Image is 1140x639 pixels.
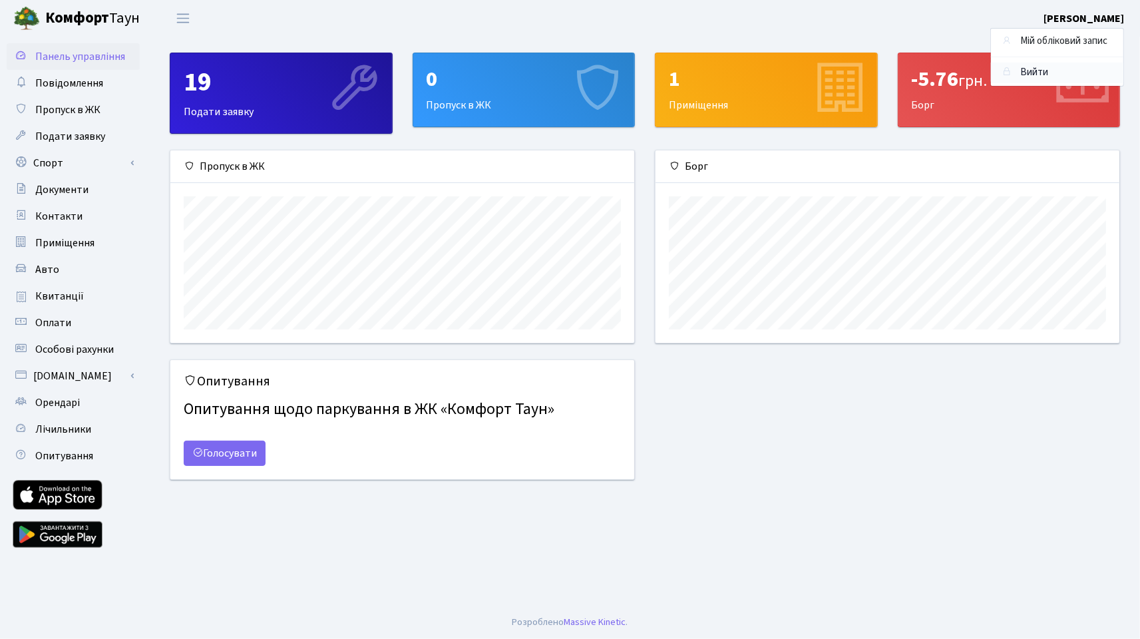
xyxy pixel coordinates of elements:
a: Документи [7,176,140,203]
b: Комфорт [45,7,109,29]
div: Борг [656,150,1119,183]
div: Борг [898,53,1120,126]
span: Авто [35,262,59,277]
div: 1 [669,67,864,92]
a: Орендарі [7,389,140,416]
a: Панель управління [7,43,140,70]
span: Повідомлення [35,76,103,91]
a: Повідомлення [7,70,140,97]
button: Переключити навігацію [166,7,200,29]
span: Таун [45,7,140,30]
a: Опитування [7,443,140,469]
a: Подати заявку [7,123,140,150]
a: Контакти [7,203,140,230]
a: Квитанції [7,283,140,310]
a: Massive Kinetic [564,615,626,629]
a: Голосувати [184,441,266,466]
div: . [512,615,628,630]
a: Особові рахунки [7,336,140,363]
div: Приміщення [656,53,877,126]
span: Контакти [35,209,83,224]
a: [PERSON_NAME] [1044,11,1124,27]
span: Пропуск в ЖК [35,103,100,117]
a: Пропуск в ЖК [7,97,140,123]
h4: Опитування щодо паркування в ЖК «Комфорт Таун» [184,395,621,425]
span: Приміщення [35,236,95,250]
span: Квитанції [35,289,84,304]
a: 0Пропуск в ЖК [413,53,636,127]
a: Спорт [7,150,140,176]
a: Лічильники [7,416,140,443]
div: Пропуск в ЖК [413,53,635,126]
a: Розроблено [512,615,564,629]
span: грн. [959,69,988,93]
h5: Опитування [184,373,621,389]
span: Лічильники [35,422,91,437]
div: Подати заявку [170,53,392,133]
span: Орендарі [35,395,80,410]
b: [PERSON_NAME] [1044,11,1124,26]
a: Авто [7,256,140,283]
a: Мій обліковий запис [991,31,1123,52]
span: Подати заявку [35,129,105,144]
a: 1Приміщення [655,53,878,127]
a: Оплати [7,310,140,336]
span: Опитування [35,449,93,463]
span: Оплати [35,316,71,330]
nav: breadcrumb [984,29,1140,57]
span: Панель управління [35,49,125,64]
span: Документи [35,182,89,197]
img: logo.png [13,5,40,32]
a: [DOMAIN_NAME] [7,363,140,389]
div: -5.76 [912,67,1107,92]
span: Особові рахунки [35,342,114,357]
a: Вийти [991,63,1123,83]
div: 0 [427,67,622,92]
div: 19 [184,67,379,99]
a: 19Подати заявку [170,53,393,134]
div: Пропуск в ЖК [170,150,634,183]
a: Приміщення [7,230,140,256]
